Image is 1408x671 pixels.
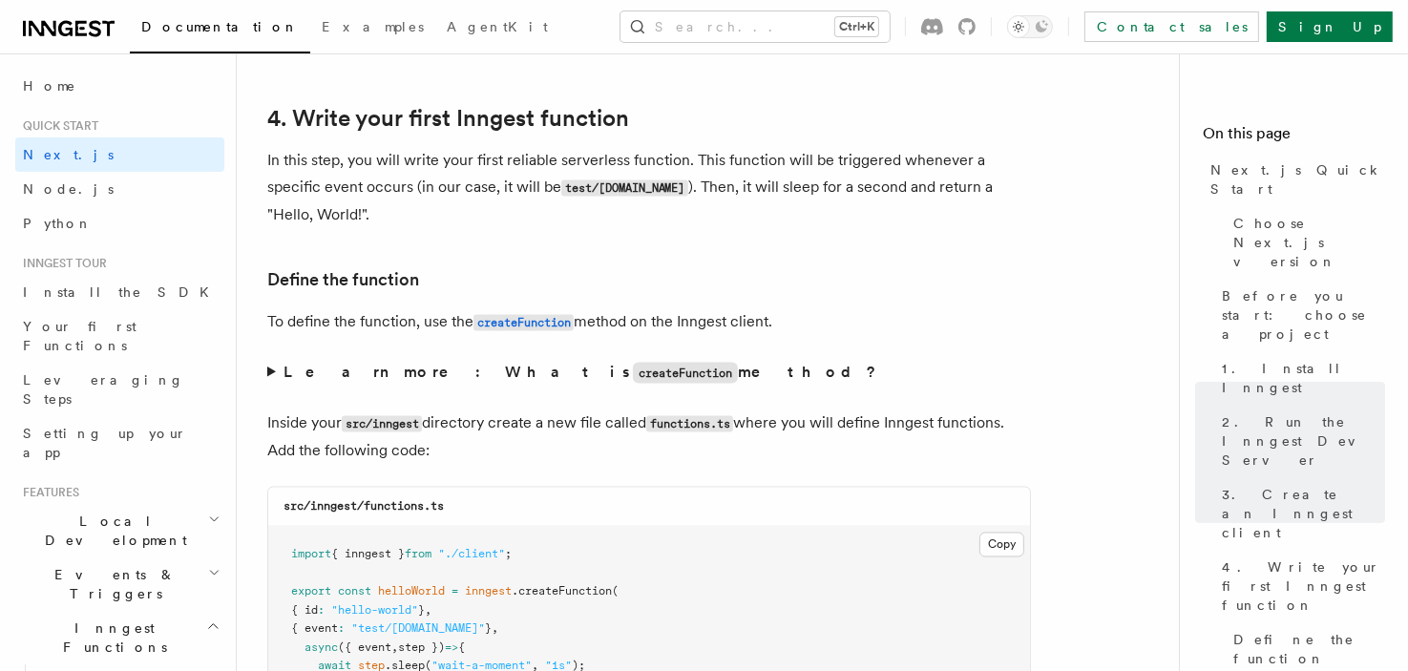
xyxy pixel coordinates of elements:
[15,137,224,172] a: Next.js
[267,409,1031,464] p: Inside your directory create a new file called where you will define Inngest functions. Add the f...
[267,308,1031,336] p: To define the function, use the method on the Inngest client.
[485,622,492,636] span: }
[15,363,224,416] a: Leveraging Steps
[458,641,465,655] span: {
[23,216,93,231] span: Python
[23,372,184,407] span: Leveraging Steps
[23,147,114,162] span: Next.js
[291,604,318,618] span: { id
[291,585,331,598] span: export
[1203,153,1385,206] a: Next.js Quick Start
[1007,15,1053,38] button: Toggle dark mode
[835,17,878,36] kbd: Ctrl+K
[505,548,512,561] span: ;
[452,585,458,598] span: =
[1233,630,1385,668] span: Define the function
[612,585,619,598] span: (
[141,19,299,34] span: Documentation
[418,604,425,618] span: }
[465,585,512,598] span: inngest
[620,11,890,42] button: Search...Ctrl+K
[1222,286,1385,344] span: Before you start: choose a project
[267,105,629,132] a: 4. Write your first Inngest function
[351,622,485,636] span: "test/[DOMAIN_NAME]"
[1233,214,1385,271] span: Choose Next.js version
[338,641,391,655] span: ({ event
[1203,122,1385,153] h4: On this page
[15,69,224,103] a: Home
[15,565,208,603] span: Events & Triggers
[1226,206,1385,279] a: Choose Next.js version
[1222,359,1385,397] span: 1. Install Inngest
[15,619,206,657] span: Inngest Functions
[23,76,76,95] span: Home
[15,206,224,241] a: Python
[445,641,458,655] span: =>
[331,548,405,561] span: { inngest }
[1214,279,1385,351] a: Before you start: choose a project
[15,504,224,557] button: Local Development
[405,548,431,561] span: from
[1084,11,1259,42] a: Contact sales
[1222,557,1385,615] span: 4. Write your first Inngest function
[284,363,880,381] strong: Learn more: What is method?
[1222,412,1385,470] span: 2. Run the Inngest Dev Server
[23,319,137,353] span: Your first Functions
[1210,160,1385,199] span: Next.js Quick Start
[267,147,1031,228] p: In this step, you will write your first reliable serverless function. This function will be trigg...
[473,312,574,330] a: createFunction
[338,622,345,636] span: :
[512,585,612,598] span: .createFunction
[561,180,688,197] code: test/[DOMAIN_NAME]
[15,309,224,363] a: Your first Functions
[378,585,445,598] span: helloWorld
[15,611,224,664] button: Inngest Functions
[438,548,505,561] span: "./client"
[492,622,498,636] span: ,
[267,266,419,293] a: Define the function
[447,19,548,34] span: AgentKit
[15,172,224,206] a: Node.js
[1214,550,1385,622] a: 4. Write your first Inngest function
[646,416,733,432] code: functions.ts
[15,275,224,309] a: Install the SDK
[633,363,738,384] code: createFunction
[15,118,98,134] span: Quick start
[1222,485,1385,542] span: 3. Create an Inngest client
[1214,351,1385,405] a: 1. Install Inngest
[1214,477,1385,550] a: 3. Create an Inngest client
[318,604,325,618] span: :
[338,585,371,598] span: const
[284,500,444,514] code: src/inngest/functions.ts
[979,533,1024,557] button: Copy
[391,641,398,655] span: ,
[23,181,114,197] span: Node.js
[15,256,107,271] span: Inngest tour
[130,6,310,53] a: Documentation
[1267,11,1393,42] a: Sign Up
[267,359,1031,387] summary: Learn more: What iscreateFunctionmethod?
[331,604,418,618] span: "hello-world"
[15,485,79,500] span: Features
[23,284,221,300] span: Install the SDK
[322,19,424,34] span: Examples
[398,641,445,655] span: step })
[23,426,187,460] span: Setting up your app
[425,604,431,618] span: ,
[305,641,338,655] span: async
[435,6,559,52] a: AgentKit
[342,416,422,432] code: src/inngest
[473,315,574,331] code: createFunction
[15,557,224,611] button: Events & Triggers
[291,548,331,561] span: import
[310,6,435,52] a: Examples
[1214,405,1385,477] a: 2. Run the Inngest Dev Server
[291,622,338,636] span: { event
[15,512,208,550] span: Local Development
[15,416,224,470] a: Setting up your app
